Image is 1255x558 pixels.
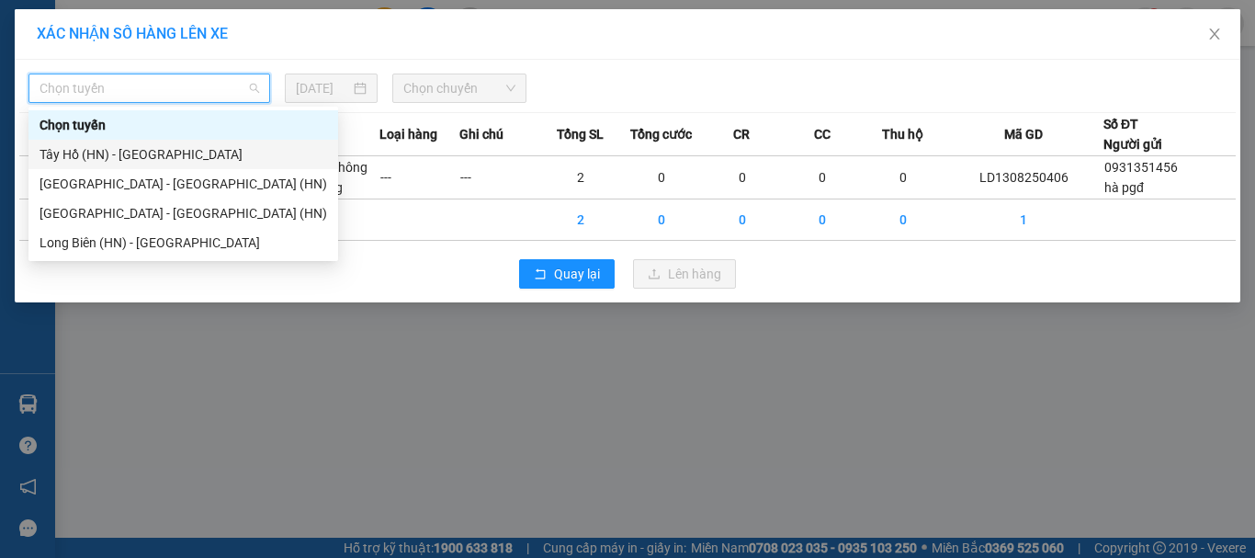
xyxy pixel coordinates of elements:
[882,124,923,144] span: Thu hộ
[783,199,864,241] td: 0
[944,199,1103,241] td: 1
[1103,114,1162,154] div: Số ĐT Người gửi
[28,199,338,228] div: Thanh Hóa - Tây Hồ (HN)
[187,40,335,59] strong: PHIẾU GỬI HÀNG
[74,107,235,126] span: Lasi House Linh Đam
[863,156,944,199] td: 0
[28,110,338,140] div: Chọn tuyến
[459,156,540,199] td: ---
[40,233,327,253] div: Long Biên (HN) - [GEOGRAPHIC_DATA]
[1104,180,1144,195] span: hà pgđ
[702,199,783,241] td: 0
[540,156,621,199] td: 2
[299,156,379,199] td: Hàng thông thường
[40,144,327,165] div: Tây Hồ (HN) - [GEOGRAPHIC_DATA]
[28,228,338,257] div: Long Biên (HN) - Thanh Hóa
[1189,9,1240,61] button: Close
[40,174,327,194] div: [GEOGRAPHIC_DATA] - [GEOGRAPHIC_DATA] (HN)
[783,156,864,199] td: 0
[459,124,503,144] span: Ghi chú
[20,107,235,126] span: VP gửi:
[630,124,692,144] span: Tổng cước
[534,268,547,282] span: rollback
[519,259,615,289] button: rollbackQuay lại
[863,199,944,241] td: 0
[1207,27,1222,41] span: close
[12,17,89,95] img: logo
[40,74,259,102] span: Chọn tuyến
[37,25,228,42] span: XÁC NHẬN SỐ HÀNG LÊN XE
[814,124,831,144] span: CC
[379,156,460,199] td: ---
[554,264,600,284] span: Quay lại
[201,63,321,76] strong: Hotline : 0889 23 23 23
[28,140,338,169] div: Tây Hồ (HN) - Thanh Hóa
[621,199,702,241] td: 0
[733,124,750,144] span: CR
[621,156,702,199] td: 0
[18,134,75,148] strong: Người gửi:
[633,259,736,289] button: uploadLên hàng
[379,124,437,144] span: Loại hàng
[78,134,102,148] span: tùng
[40,115,327,135] div: Chọn tuyến
[557,124,604,144] span: Tổng SL
[702,156,783,199] td: 0
[296,78,349,98] input: 13/08/2025
[1004,124,1043,144] span: Mã GD
[944,156,1103,199] td: LD1308250406
[179,83,222,97] span: Website
[28,169,338,199] div: Thanh Hóa - Long Biên (HN)
[179,80,342,97] strong: : [DOMAIN_NAME]
[403,74,516,102] span: Chọn chuyến
[1104,160,1178,175] span: 0931351456
[136,17,386,36] strong: CÔNG TY TNHH VĨNH QUANG
[40,203,327,223] div: [GEOGRAPHIC_DATA] - [GEOGRAPHIC_DATA] (HN)
[540,199,621,241] td: 2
